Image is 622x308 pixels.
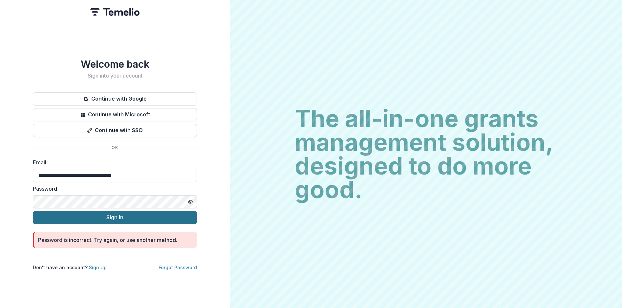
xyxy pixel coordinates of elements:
button: Continue with Google [33,92,197,106]
div: Password is incorrect. Try again, or use another method. [38,236,177,244]
h1: Welcome back [33,58,197,70]
a: Forgot Password [159,265,197,270]
label: Password [33,185,193,193]
p: Don't have an account? [33,264,107,271]
h2: Sign into your account [33,73,197,79]
button: Toggle password visibility [185,197,196,207]
button: Sign In [33,211,197,224]
label: Email [33,158,193,166]
button: Continue with SSO [33,124,197,137]
a: Sign Up [89,265,107,270]
img: Temelio [90,8,139,16]
button: Continue with Microsoft [33,108,197,121]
